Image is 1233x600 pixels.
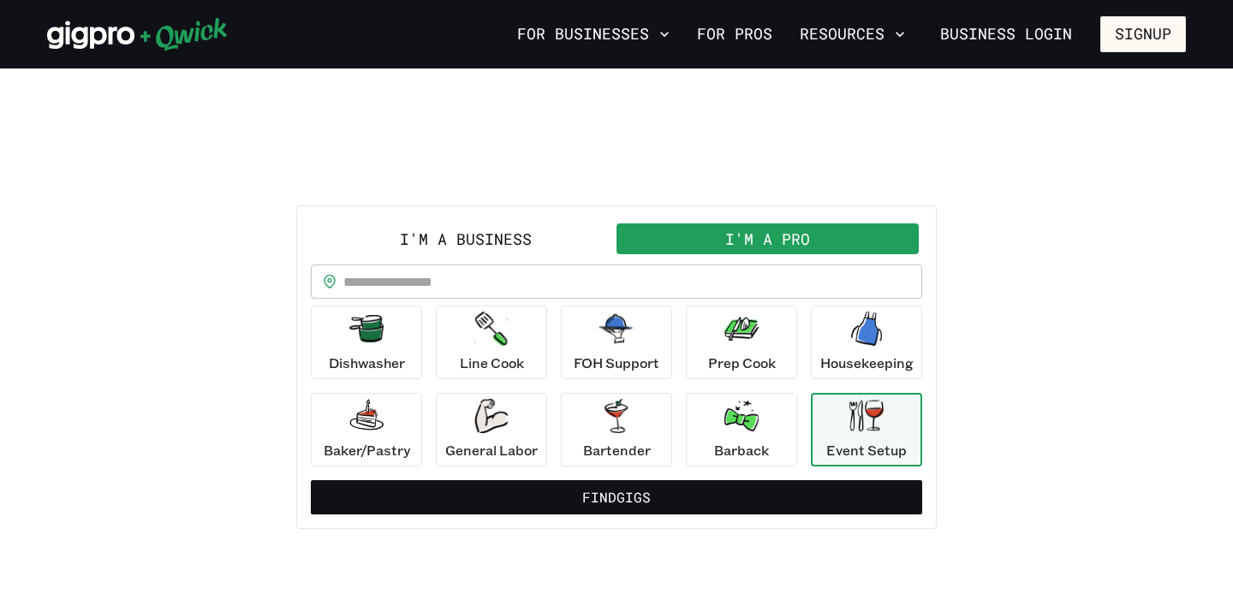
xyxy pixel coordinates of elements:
[820,353,914,373] p: Housekeeping
[314,223,616,254] button: I'm a Business
[561,393,672,466] button: Bartender
[574,353,659,373] p: FOH Support
[311,393,422,466] button: Baker/Pastry
[686,393,797,466] button: Barback
[510,20,676,49] button: For Businesses
[714,440,769,460] p: Barback
[329,353,405,373] p: Dishwasher
[296,154,937,188] h2: PICK UP A SHIFT!
[436,306,547,379] button: Line Cook
[460,353,524,373] p: Line Cook
[686,306,797,379] button: Prep Cook
[583,440,651,460] p: Bartender
[436,393,547,466] button: General Labor
[311,306,422,379] button: Dishwasher
[311,480,922,514] button: FindGigs
[793,20,912,49] button: Resources
[324,440,410,460] p: Baker/Pastry
[616,223,919,254] button: I'm a Pro
[1100,16,1186,52] button: Signup
[811,306,922,379] button: Housekeeping
[926,16,1087,52] a: Business Login
[811,393,922,466] button: Event Setup
[561,306,672,379] button: FOH Support
[445,440,538,460] p: General Labor
[708,353,776,373] p: Prep Cook
[690,20,779,49] a: For Pros
[826,440,907,460] p: Event Setup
